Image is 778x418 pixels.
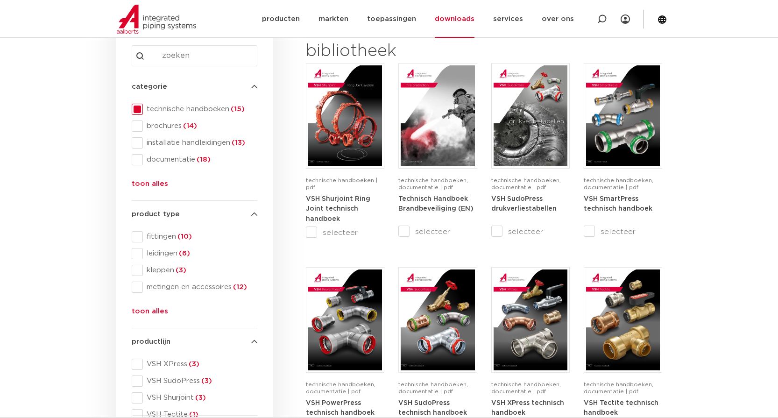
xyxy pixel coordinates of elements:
[132,81,257,92] h4: categorie
[132,104,257,115] div: technische handboeken(15)
[401,65,474,166] img: FireProtection_A4TM_5007915_2025_2.0_EN-1-pdf.jpg
[586,269,660,370] img: VSH-Tectite_A4TM_5009376-2024-2.0_NL-pdf.jpg
[132,120,257,132] div: brochures(14)
[398,399,467,417] a: VSH SudoPress technisch handboek
[491,399,564,417] a: VSH XPress technisch handboek
[398,195,474,213] a: Technisch Handboek Brandbeveiliging (EN)
[491,195,557,213] a: VSH SudoPress drukverliestabellen
[143,249,257,258] span: leidingen
[232,283,247,290] span: (12)
[398,177,468,190] span: technische handboeken, documentatie | pdf
[306,196,370,222] strong: VSH Shurjoint Ring Joint technisch handboek
[182,122,197,129] span: (14)
[306,400,375,417] strong: VSH PowerPress technisch handboek
[584,226,662,237] label: selecteer
[143,266,257,275] span: kleppen
[143,360,257,369] span: VSH XPress
[188,411,198,418] span: (1)
[398,382,468,394] span: technische handboeken, documentatie | pdf
[132,306,168,321] button: toon alles
[398,400,467,417] strong: VSH SudoPress technisch handboek
[194,394,206,401] span: (3)
[306,177,377,190] span: technische handboeken | pdf
[308,269,382,370] img: VSH-PowerPress_A4TM_5008817_2024_3.1_NL-pdf.jpg
[584,400,658,417] strong: VSH Tectite technisch handboek
[132,231,257,242] div: fittingen(10)
[143,121,257,131] span: brochures
[143,105,257,114] span: technische handboeken
[584,382,653,394] span: technische handboeken, documentatie | pdf
[229,106,245,113] span: (15)
[143,393,257,403] span: VSH Shurjoint
[132,392,257,404] div: VSH Shurjoint(3)
[174,267,186,274] span: (3)
[401,269,474,370] img: VSH-SudoPress_A4TM_5001604-2023-3.0_NL-pdf.jpg
[177,250,190,257] span: (6)
[491,382,561,394] span: technische handboeken, documentatie | pdf
[143,232,257,241] span: fittingen
[143,376,257,386] span: VSH SudoPress
[132,154,257,165] div: documentatie(18)
[187,361,199,368] span: (3)
[132,178,168,193] button: toon alles
[132,375,257,387] div: VSH SudoPress(3)
[132,265,257,276] div: kleppen(3)
[143,138,257,148] span: installatie handleidingen
[176,233,192,240] span: (10)
[586,65,660,166] img: VSH-SmartPress_A4TM_5009301_2023_2.0-EN-pdf.jpg
[584,177,653,190] span: technische handboeken, documentatie | pdf
[132,137,257,149] div: installatie handleidingen(13)
[132,359,257,370] div: VSH XPress(3)
[491,177,561,190] span: technische handboeken, documentatie | pdf
[306,227,384,238] label: selecteer
[494,65,567,166] img: VSH-SudoPress_A4PLT_5007706_2024-2.0_NL-pdf.jpg
[132,248,257,259] div: leidingen(6)
[132,336,257,347] h4: productlijn
[200,377,212,384] span: (3)
[491,196,557,213] strong: VSH SudoPress drukverliestabellen
[584,195,652,213] a: VSH SmartPress technisch handboek
[494,269,567,370] img: VSH-XPress_A4TM_5008762_2025_4.1_NL-pdf.jpg
[306,195,370,222] a: VSH Shurjoint Ring Joint technisch handboek
[398,196,474,213] strong: Technisch Handboek Brandbeveiliging (EN)
[230,139,245,146] span: (13)
[398,226,477,237] label: selecteer
[143,155,257,164] span: documentatie
[132,209,257,220] h4: product type
[308,65,382,166] img: VSH-Shurjoint-RJ_A4TM_5011380_2025_1.1_EN-pdf.jpg
[584,196,652,213] strong: VSH SmartPress technisch handboek
[491,400,564,417] strong: VSH XPress technisch handboek
[306,40,472,63] h2: bibliotheek
[132,282,257,293] div: metingen en accessoires(12)
[306,382,375,394] span: technische handboeken, documentatie | pdf
[584,399,658,417] a: VSH Tectite technisch handboek
[306,399,375,417] a: VSH PowerPress technisch handboek
[143,283,257,292] span: metingen en accessoires
[491,226,570,237] label: selecteer
[195,156,211,163] span: (18)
